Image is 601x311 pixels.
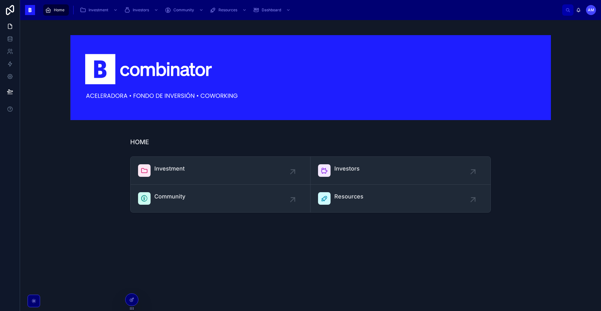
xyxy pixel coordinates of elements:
a: Community [163,4,207,16]
span: Resources [218,8,237,13]
a: Community [131,185,311,212]
a: Resources [208,4,250,16]
img: App logo [25,5,35,15]
a: Resources [311,185,491,212]
a: Investment [78,4,121,16]
a: Home [43,4,69,16]
a: Dashboard [251,4,294,16]
span: AM [588,8,594,13]
span: Investment [89,8,108,13]
a: Investors [311,157,491,185]
span: Community [154,192,185,201]
a: Investment [131,157,311,185]
span: Resources [334,192,363,201]
span: Dashboard [262,8,281,13]
span: Home [54,8,64,13]
span: Community [173,8,194,13]
span: Investment [154,164,185,173]
span: Investors [133,8,149,13]
h1: HOME [130,138,149,146]
div: scrollable content [40,3,562,17]
a: Investors [122,4,162,16]
img: 18445-Captura-de-Pantalla-2024-03-07-a-las-17.49.44.png [70,35,551,120]
span: Investors [334,164,360,173]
